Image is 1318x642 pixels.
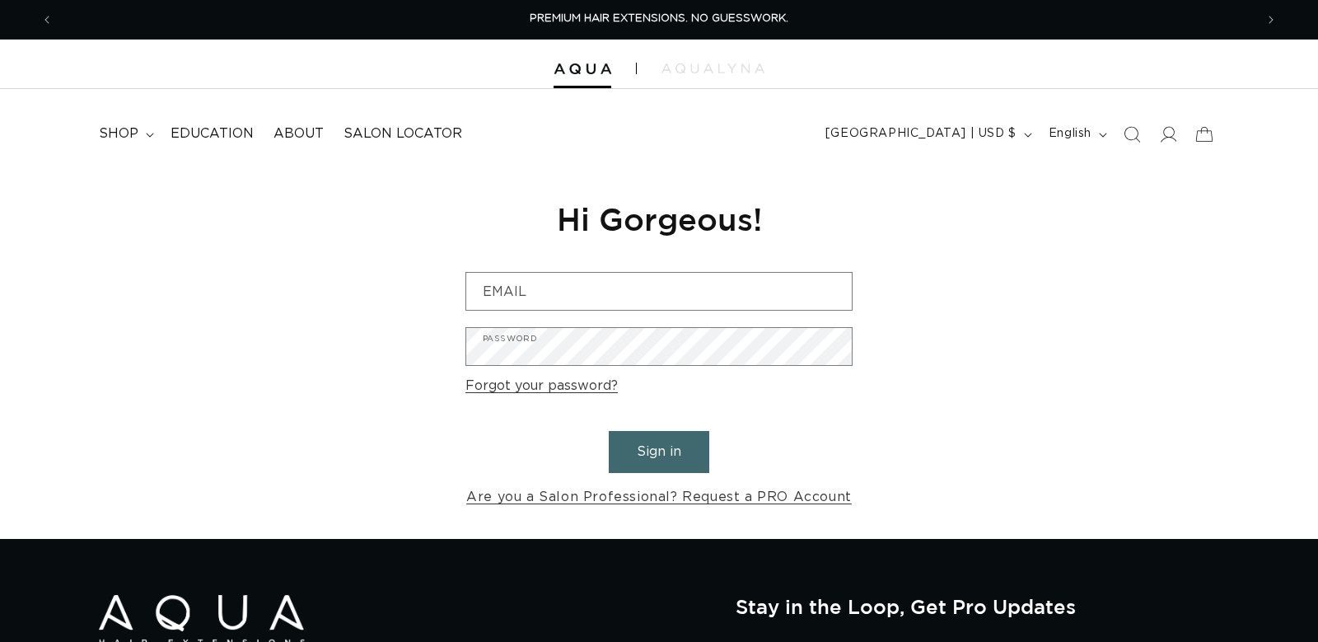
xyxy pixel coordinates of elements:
[161,115,264,152] a: Education
[466,485,852,509] a: Are you a Salon Professional? Request a PRO Account
[736,595,1219,618] h2: Stay in the Loop, Get Pro Updates
[609,431,709,473] button: Sign in
[1039,119,1114,150] button: English
[816,119,1039,150] button: [GEOGRAPHIC_DATA] | USD $
[466,273,852,310] input: Email
[1049,125,1091,143] span: English
[1253,4,1289,35] button: Next announcement
[273,125,324,143] span: About
[1114,116,1150,152] summary: Search
[264,115,334,152] a: About
[661,63,764,73] img: aqualyna.com
[89,115,161,152] summary: shop
[99,125,138,143] span: shop
[825,125,1017,143] span: [GEOGRAPHIC_DATA] | USD $
[334,115,472,152] a: Salon Locator
[530,13,788,24] span: PREMIUM HAIR EXTENSIONS. NO GUESSWORK.
[554,63,611,75] img: Aqua Hair Extensions
[465,374,618,398] a: Forgot your password?
[344,125,462,143] span: Salon Locator
[465,199,853,239] h1: Hi Gorgeous!
[29,4,65,35] button: Previous announcement
[171,125,254,143] span: Education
